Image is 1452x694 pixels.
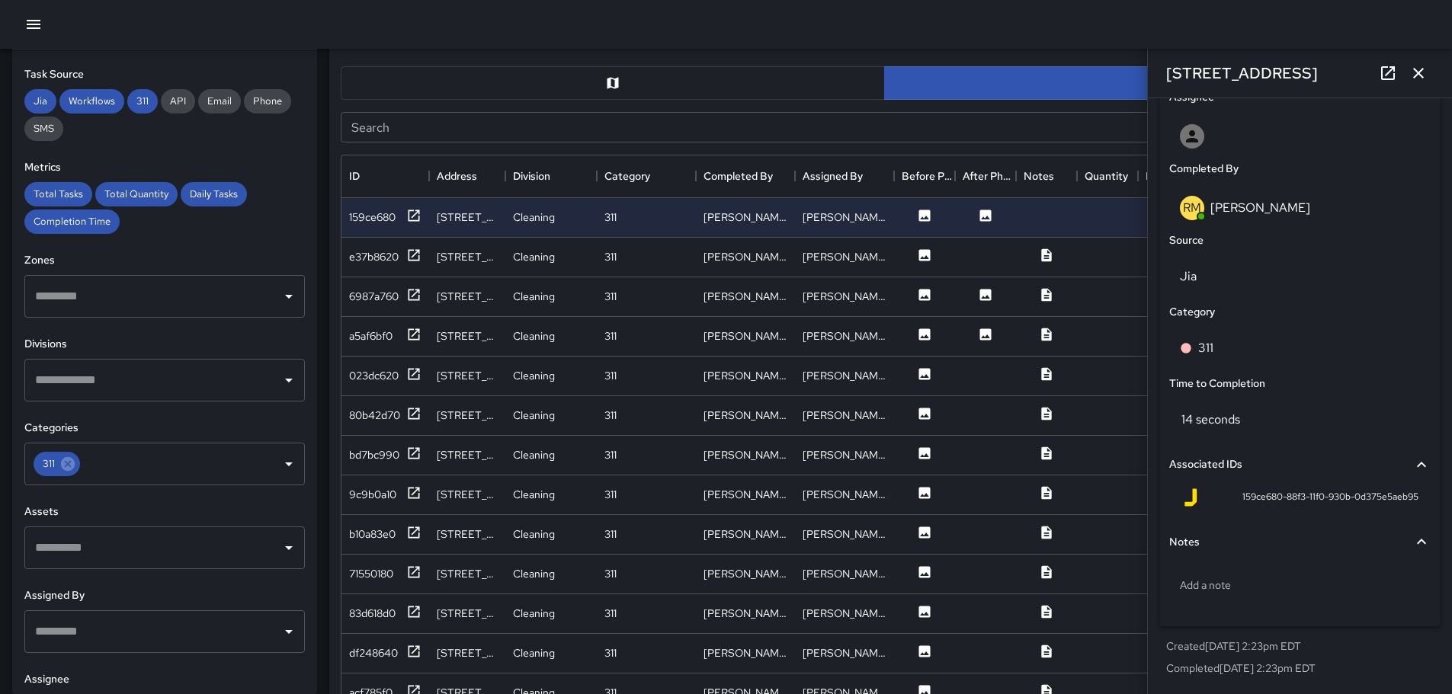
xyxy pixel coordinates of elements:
[349,287,421,306] button: 6987a760
[803,328,886,344] div: Rodney Mcneil
[244,89,291,114] div: Phone
[513,487,555,502] div: Cleaning
[34,455,64,472] span: 311
[349,644,421,663] button: df248640
[513,606,555,621] div: Cleaning
[894,155,955,197] div: Before Photo
[604,368,617,383] div: 311
[437,447,498,462] div: 250 K Street Northeast
[349,208,421,227] button: 159ce680
[278,621,300,642] button: Open
[704,487,787,502] div: Darren O'Neal
[604,447,617,462] div: 311
[604,328,617,344] div: 311
[604,209,617,225] div: 311
[349,606,396,621] div: 83d618d0
[278,369,300,391] button: Open
[24,159,305,176] h6: Metrics
[803,447,886,462] div: Darren O'Neal
[34,452,80,476] div: 311
[803,487,886,502] div: Darren O'Neal
[24,420,305,437] h6: Categories
[803,526,886,542] div: Darren O'Neal
[437,606,498,621] div: 250 K Street Northeast
[181,182,247,206] div: Daily Tasks
[24,215,120,228] span: Completion Time
[24,209,120,234] div: Completion Time
[803,566,886,581] div: Darren O'Neal
[24,94,56,107] span: Jia
[198,89,241,114] div: Email
[604,408,617,423] div: 311
[349,327,421,346] button: a5af6bf0
[803,645,886,660] div: Darren O'Neal
[795,155,894,197] div: Assigned By
[513,155,550,197] div: Division
[59,94,124,107] span: Workflows
[24,187,92,200] span: Total Tasks
[437,566,498,581] div: 1005 3rd Street Northeast
[803,368,886,383] div: Ruben Lechuga
[604,487,617,502] div: 311
[704,249,787,264] div: Darren O'Neal
[513,447,555,462] div: Cleaning
[278,537,300,558] button: Open
[704,645,787,660] div: Darren O'Neal
[278,453,300,475] button: Open
[161,89,195,114] div: API
[24,504,305,520] h6: Assets
[349,368,399,383] div: 023dc620
[437,368,498,383] div: 1179 3rd Street Northeast
[349,485,421,504] button: 9c9b0a10
[604,249,617,264] div: 311
[704,155,773,197] div: Completed By
[604,155,650,197] div: Category
[803,155,863,197] div: Assigned By
[349,604,421,623] button: 83d618d0
[198,94,241,107] span: Email
[704,368,787,383] div: Ruben Lechuga
[604,606,617,621] div: 311
[604,566,617,581] div: 311
[349,645,398,660] div: df248640
[437,289,498,304] div: 1238 3rd Street Northeast
[349,155,360,197] div: ID
[884,66,1428,100] button: Table
[24,182,92,206] div: Total Tasks
[1085,155,1128,197] div: Quantity
[127,94,158,107] span: 311
[513,566,555,581] div: Cleaning
[803,249,886,264] div: Darren O'Neal
[349,525,421,544] button: b10a83e0
[437,328,498,344] div: 1220 3rd Street Northeast
[95,187,178,200] span: Total Quantity
[437,526,498,542] div: 250 K Street Northeast
[704,328,787,344] div: Rodney Mcneil
[127,89,158,114] div: 311
[803,606,886,621] div: Darren O'Neal
[349,328,393,344] div: a5af6bf0
[604,289,617,304] div: 311
[704,209,787,225] div: Rodney Mcneil
[437,645,498,660] div: 227 Harry Thomas Way Northeast
[24,89,56,114] div: Jia
[349,408,400,423] div: 80b42d70
[244,94,291,107] span: Phone
[704,606,787,621] div: Darren O'Neal
[437,155,477,197] div: Address
[349,447,399,462] div: bd7bc990
[349,289,399,304] div: 6987a760
[696,155,795,197] div: Completed By
[437,487,498,502] div: 250 K Street Northeast
[604,645,617,660] div: 311
[1016,155,1077,197] div: Notes
[803,209,886,225] div: Rodney Mcneil
[341,66,885,100] button: Map
[349,566,393,581] div: 71550180
[349,526,396,542] div: b10a83e0
[513,249,555,264] div: Cleaning
[24,117,63,141] div: SMS
[24,122,63,135] span: SMS
[704,408,787,423] div: Ruben Lechuga
[349,564,421,584] button: 71550180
